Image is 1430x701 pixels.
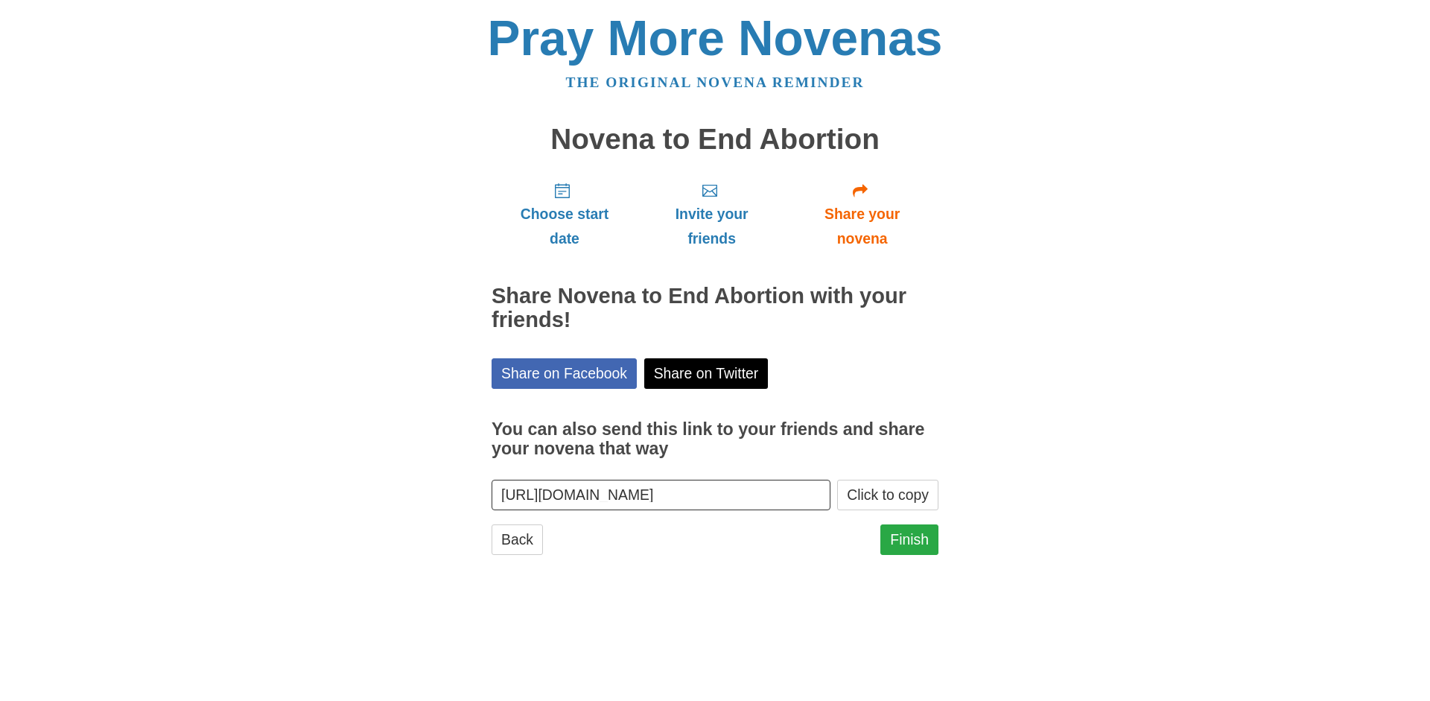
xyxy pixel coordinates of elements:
a: Share your novena [786,170,938,258]
button: Click to copy [837,480,938,510]
a: Share on Facebook [492,358,637,389]
a: The original novena reminder [566,74,865,90]
span: Invite your friends [652,202,771,251]
h2: Share Novena to End Abortion with your friends! [492,285,938,332]
a: Share on Twitter [644,358,769,389]
a: Choose start date [492,170,638,258]
a: Pray More Novenas [488,10,943,66]
a: Invite your friends [638,170,786,258]
span: Choose start date [506,202,623,251]
span: Share your novena [801,202,924,251]
a: Back [492,524,543,555]
a: Finish [880,524,938,555]
h1: Novena to End Abortion [492,124,938,156]
h3: You can also send this link to your friends and share your novena that way [492,420,938,458]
